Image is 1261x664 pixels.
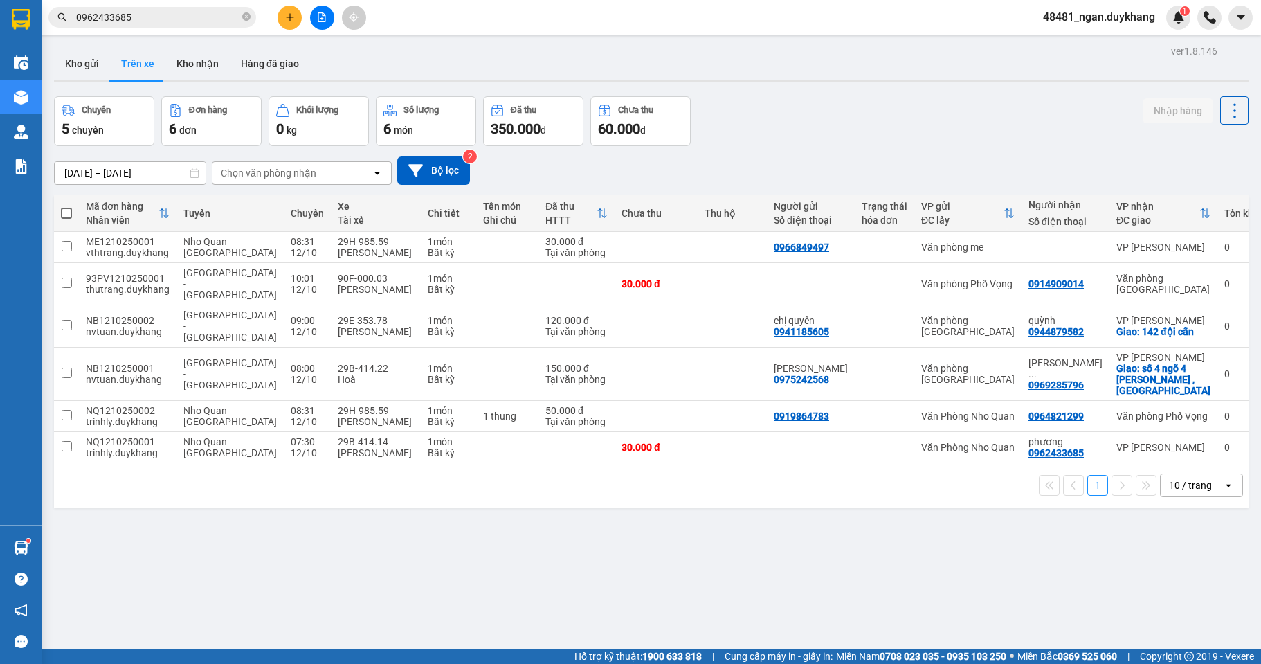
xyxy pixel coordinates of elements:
div: Khối lượng [296,105,338,115]
span: 60.000 [598,120,640,137]
div: 0914909014 [1028,278,1084,289]
img: warehouse-icon [14,125,28,139]
div: Bất kỳ [428,284,469,295]
div: 0 [1224,242,1259,253]
span: Nho Quan - [GEOGRAPHIC_DATA] [183,405,277,427]
div: Chi tiết [428,208,469,219]
sup: 2 [463,150,477,163]
div: 0 [1224,368,1259,379]
div: Văn phòng Phố Vọng [1116,411,1210,422]
div: Hoà [338,374,414,385]
div: 93PV1210250001 [86,273,170,284]
div: Văn phòng me [921,242,1015,253]
div: ĐC lấy [921,215,1004,226]
div: Văn phòng Phố Vọng [921,278,1015,289]
div: Đã thu [545,201,597,212]
div: Xe [338,201,414,212]
div: HTTT [545,215,597,226]
div: 150.000 đ [545,363,608,374]
div: VP nhận [1116,201,1199,212]
span: Miền Nam [836,649,1006,664]
div: 08:00 [291,363,324,374]
div: 0962433685 [1028,447,1084,458]
span: 6 [383,120,391,137]
div: 12/10 [291,247,324,258]
span: [GEOGRAPHIC_DATA] - [GEOGRAPHIC_DATA] [183,357,277,391]
div: 12/10 [291,374,324,385]
button: aim [342,6,366,30]
span: món [394,125,413,136]
div: Bất kỳ [428,447,469,458]
div: Đinh Thị Ngọc Thủy [1028,357,1103,379]
div: 90F-000.03 [338,273,414,284]
span: question-circle [15,573,28,586]
span: ⚪️ [1010,654,1014,659]
div: Mã đơn hàng [86,201,158,212]
span: caret-down [1235,11,1247,24]
div: Văn phòng [GEOGRAPHIC_DATA] [921,315,1015,337]
div: 0 [1224,321,1259,332]
div: Bất kỳ [428,247,469,258]
span: 1 [1182,6,1187,16]
div: 12/10 [291,416,324,427]
div: Giao: 142 đội cấn [1116,326,1210,337]
div: 29B-414.22 [338,363,414,374]
img: solution-icon [14,159,28,174]
strong: 0708 023 035 - 0935 103 250 [880,651,1006,662]
img: warehouse-icon [14,55,28,70]
div: Người nhận [1028,199,1103,210]
span: file-add [317,12,327,22]
div: 12/10 [291,284,324,295]
th: Toggle SortBy [1109,195,1217,232]
div: Ghi chú [483,215,532,226]
div: Số điện thoại [774,215,848,226]
div: quỳnh [1028,315,1103,326]
div: Chưa thu [618,105,653,115]
div: 1 món [428,273,469,284]
input: Tìm tên, số ĐT hoặc mã đơn [76,10,239,25]
span: [GEOGRAPHIC_DATA] - [GEOGRAPHIC_DATA] [183,309,277,343]
button: Trên xe [110,47,165,80]
span: [GEOGRAPHIC_DATA] - [GEOGRAPHIC_DATA] [183,267,277,300]
div: ME1210250001 [86,236,170,247]
div: Chưa thu [622,208,691,219]
div: Tuyến [183,208,277,219]
th: Toggle SortBy [79,195,176,232]
div: NB1210250001 [86,363,170,374]
div: Bất kỳ [428,416,469,427]
div: 30.000 đ [622,278,691,289]
span: search [57,12,67,22]
div: 0 [1224,411,1259,422]
th: Toggle SortBy [538,195,615,232]
span: ... [1028,368,1037,379]
div: Tại văn phòng [545,374,608,385]
div: 50.000 đ [545,405,608,416]
div: nvtuan.duykhang [86,374,170,385]
div: Nhân viên [86,215,158,226]
div: ver 1.8.146 [1171,44,1217,59]
span: 6 [169,120,176,137]
div: 12/10 [291,447,324,458]
div: Tài xế [338,215,414,226]
div: 09:00 [291,315,324,326]
div: Bất kỳ [428,326,469,337]
div: [PERSON_NAME] [338,247,414,258]
div: 1 món [428,236,469,247]
span: close-circle [242,12,251,21]
div: 120.000 đ [545,315,608,326]
div: [PERSON_NAME] [338,447,414,458]
div: 0964821299 [1028,411,1084,422]
div: 1 món [428,436,469,447]
div: Văn phòng [GEOGRAPHIC_DATA] [1116,273,1210,295]
strong: 0369 525 060 [1058,651,1117,662]
div: NB1210250002 [86,315,170,326]
div: 30.000 đ [622,442,691,453]
span: 48481_ngan.duykhang [1032,8,1166,26]
div: 0 [1224,442,1259,453]
button: plus [278,6,302,30]
div: 0969285796 [1028,379,1084,391]
button: Chuyến5chuyến [54,96,154,146]
div: VP [PERSON_NAME] [1116,352,1210,363]
span: close-circle [242,11,251,24]
div: nvtuan.duykhang [86,326,170,337]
